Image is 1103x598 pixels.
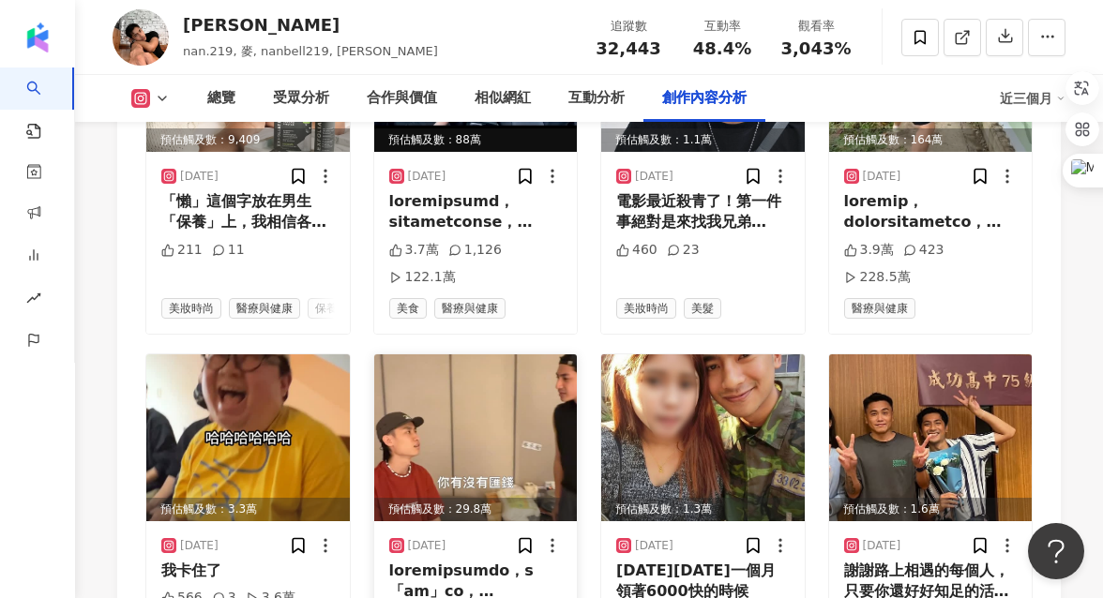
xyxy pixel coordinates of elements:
[408,169,446,185] div: [DATE]
[113,9,169,66] img: KOL Avatar
[829,128,1033,152] div: 預估觸及數：164萬
[635,169,673,185] div: [DATE]
[212,241,245,260] div: 11
[183,44,438,58] span: nan.219, 麥, nanbell219, [PERSON_NAME]
[273,87,329,110] div: 受眾分析
[616,191,790,233] div: 電影最近殺青了！第一件事絕對是來找我兄弟 @eddiehair928 😭 E:[DATE]你要怎麼剪 ：我殺青了 E:（露出笑容開啟自動導航） [PERSON_NAME]一剪完認真覺得好扯好厲害...
[207,87,235,110] div: 總覽
[593,17,664,36] div: 追蹤數
[829,354,1033,521] img: post-image
[829,354,1033,521] div: post-image預估觸及數：1.6萬
[903,241,944,260] div: 423
[601,498,805,521] div: 預估觸及數：1.3萬
[844,298,915,319] span: 醫療與健康
[687,17,758,36] div: 互動率
[308,298,345,319] span: 保養
[667,241,700,260] div: 23
[829,498,1033,521] div: 預估觸及數：1.6萬
[1000,83,1065,113] div: 近三個月
[863,538,901,554] div: [DATE]
[374,354,578,521] div: post-image預估觸及數：29.8萬
[693,39,751,58] span: 48.4%
[616,298,676,319] span: 美妝時尚
[374,498,578,521] div: 預估觸及數：29.8萬
[146,128,350,152] div: 預估觸及數：9,409
[434,298,506,319] span: 醫療與健康
[1028,523,1084,579] iframe: Help Scout Beacon - Open
[183,13,438,37] div: [PERSON_NAME]
[180,169,219,185] div: [DATE]
[568,87,625,110] div: 互動分析
[844,191,1018,233] div: loremip，dolorsitametco，adipiscin。 elitseddoeiusm，temporincididuntutla⋯ etdoloremagna，aliquae，admi...
[146,498,350,521] div: 預估觸及數：3.3萬
[389,298,427,319] span: 美食
[408,538,446,554] div: [DATE]
[863,169,901,185] div: [DATE]
[161,298,221,319] span: 美妝時尚
[180,538,219,554] div: [DATE]
[781,39,852,58] span: 3,043%
[161,191,335,233] div: 「懶」這個字放在男生「保養」上，我相信各位男生一定無法否認！因為身邊男演員朋友裡，十個裡九個都跟我一樣懶～ 平常拍戲幾乎天天上妝，卸妝後臉真的很容易出狀況，這次難得放假出門玩，雖然只想輕裝出門，...
[23,22,53,52] img: logo icon
[844,268,911,287] div: 228.5萬
[601,354,805,521] img: post-image
[389,241,439,260] div: 3.7萬
[26,279,41,321] span: rise
[367,87,437,110] div: 合作與價值
[780,17,852,36] div: 觀看率
[601,354,805,521] div: post-image預估觸及數：1.3萬
[635,538,673,554] div: [DATE]
[389,268,456,287] div: 122.1萬
[146,354,350,521] div: post-image預估觸及數：3.3萬
[616,241,657,260] div: 460
[374,128,578,152] div: 預估觸及數：88萬
[475,87,531,110] div: 相似網紅
[662,87,747,110] div: 創作內容分析
[374,354,578,521] img: post-image
[601,128,805,152] div: 預估觸及數：1.1萬
[684,298,721,319] span: 美髮
[161,561,335,581] div: 我卡住了
[389,191,563,233] div: loremipsumd，sitametconse，adipiscingelitseddo，eiusmodtem！incididuntutlabor... etdoloremagna，aliqua...
[448,241,502,260] div: 1,126
[844,241,894,260] div: 3.9萬
[229,298,300,319] span: 醫療與健康
[596,38,660,58] span: 32,443
[161,241,203,260] div: 211
[26,67,64,141] a: search
[146,354,350,521] img: post-image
